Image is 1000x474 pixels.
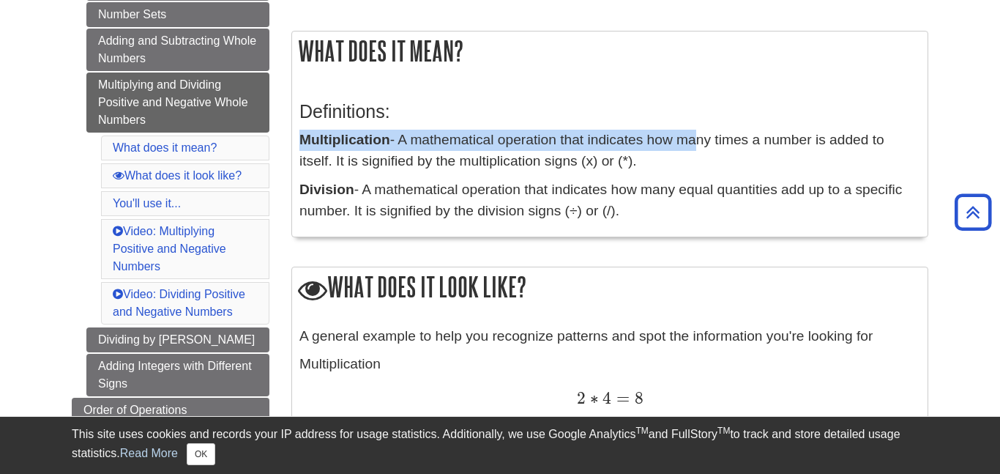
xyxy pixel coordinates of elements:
a: Video: Dividing Positive and Negative Numbers [113,288,245,318]
p: - A mathematical operation that indicates how many equal quantities add up to a specific number. ... [299,179,920,222]
a: Adding Integers with Different Signs [86,354,269,396]
p: A general example to help you recognize patterns and spot the information you're looking for [299,326,920,347]
a: Adding and Subtracting Whole Numbers [86,29,269,71]
a: What does it look like? [113,169,242,182]
strong: Multiplication [299,132,390,147]
span: 2 [577,388,586,408]
span: 4 [599,388,611,408]
a: What does it mean? [113,141,217,154]
a: You'll use it... [113,197,181,210]
sup: TM [717,426,730,436]
a: Video: Multiplying Positive and Negative Numbers [113,225,226,273]
span: 8 [630,388,643,408]
a: Multiplying and Dividing Positive and Negative Whole Numbers [86,73,269,133]
strong: Division [299,182,354,197]
a: Read More [120,447,178,459]
div: This site uses cookies and records your IP address for usage statistics. Additionally, we use Goo... [72,426,928,465]
sup: TM [635,426,648,436]
span: = [611,388,630,408]
h3: Definitions: [299,101,920,122]
span: ∗ [586,388,598,408]
a: Dividing by [PERSON_NAME] [86,327,269,352]
h2: What does it mean? [292,32,928,70]
p: - A mathematical operation that indicates how many times a number is added to itself. It is signi... [299,130,920,172]
a: Order of Operations [72,398,269,423]
a: Number Sets [86,2,269,27]
button: Close [187,443,215,465]
span: Order of Operations [83,404,187,416]
h2: What does it look like? [292,267,928,309]
a: Back to Top [949,202,996,222]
